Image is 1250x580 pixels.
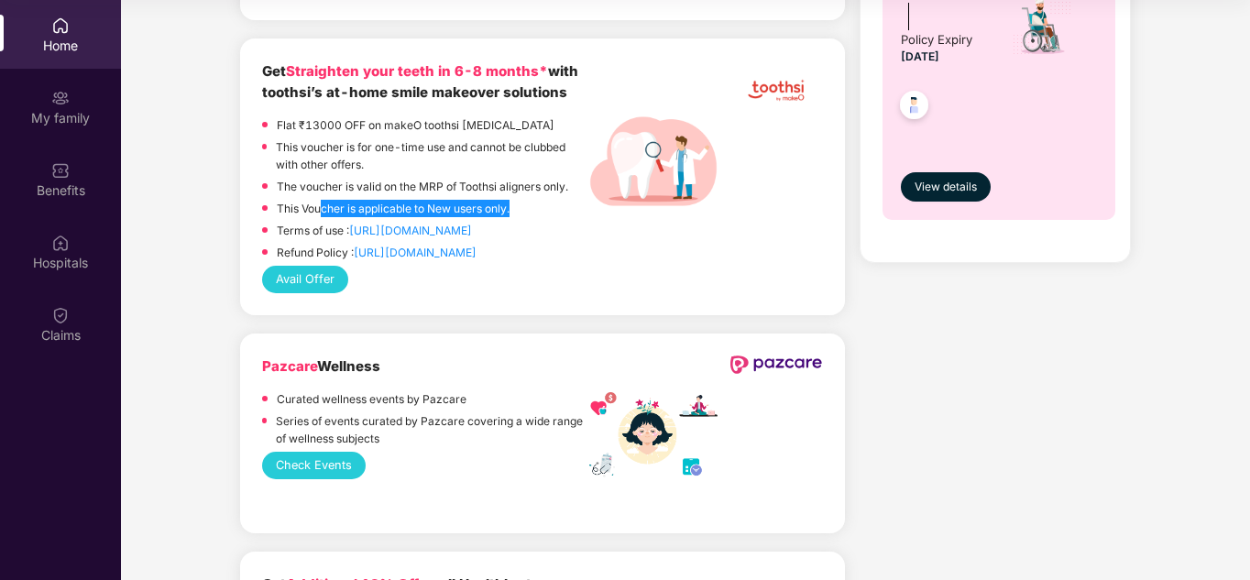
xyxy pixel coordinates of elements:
[276,412,589,447] p: Series of events curated by Pazcare covering a wide range of wellness subjects
[262,62,578,102] b: Get with toothsi’s at-home smile makeover solutions
[729,60,823,121] img: tootshi.png
[51,16,70,35] img: svg+xml;base64,PHN2ZyBpZD0iSG9tZSIgeG1sbnM9Imh0dHA6Ly93d3cudzMub3JnLzIwMDAvc3ZnIiB3aWR0aD0iMjAiIG...
[262,357,380,375] b: Wellness
[277,244,477,261] p: Refund Policy :
[354,246,477,259] a: [URL][DOMAIN_NAME]
[277,200,510,217] p: This Voucher is applicable to New users only.
[915,179,977,196] span: View details
[901,172,991,202] button: View details
[589,392,718,479] img: wellness_mobile.png
[262,266,348,293] button: Avail Offer
[729,356,823,374] img: newPazcareLogo.svg
[262,452,366,479] button: Check Events
[51,161,70,180] img: svg+xml;base64,PHN2ZyBpZD0iQmVuZWZpdHMiIHhtbG5zPSJodHRwOi8vd3d3LnczLm9yZy8yMDAwL3N2ZyIgd2lkdGg9Ij...
[51,234,70,252] img: svg+xml;base64,PHN2ZyBpZD0iSG9zcGl0YWxzIiB4bWxucz0iaHR0cDovL3d3dy53My5vcmcvMjAwMC9zdmciIHdpZHRoPS...
[262,357,317,375] span: Pazcare
[276,138,589,173] p: This voucher is for one-time use and cannot be clubbed with other offers.
[349,224,472,237] a: [URL][DOMAIN_NAME]
[286,62,548,80] span: Straighten your teeth in 6-8 months*
[892,85,937,130] img: svg+xml;base64,PHN2ZyB4bWxucz0iaHR0cDovL3d3dy53My5vcmcvMjAwMC9zdmciIHdpZHRoPSI0OC45NDMiIGhlaWdodD...
[901,49,939,63] span: [DATE]
[277,178,568,195] p: The voucher is valid on the MRP of Toothsi aligners only.
[901,30,972,49] div: Policy Expiry
[51,306,70,324] img: svg+xml;base64,PHN2ZyBpZD0iQ2xhaW0iIHhtbG5zPSJodHRwOi8vd3d3LnczLm9yZy8yMDAwL3N2ZyIgd2lkdGg9IjIwIi...
[277,222,472,239] p: Terms of use :
[277,116,554,134] p: Flat ₹13000 OFF on makeO toothsi [MEDICAL_DATA]
[589,97,718,225] img: male-dentist-holding-magnifier-while-doing-tooth-research%202.png
[277,390,466,408] p: Curated wellness events by Pazcare
[51,89,70,107] img: svg+xml;base64,PHN2ZyB3aWR0aD0iMjAiIGhlaWdodD0iMjAiIHZpZXdCb3g9IjAgMCAyMCAyMCIgZmlsbD0ibm9uZSIgeG...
